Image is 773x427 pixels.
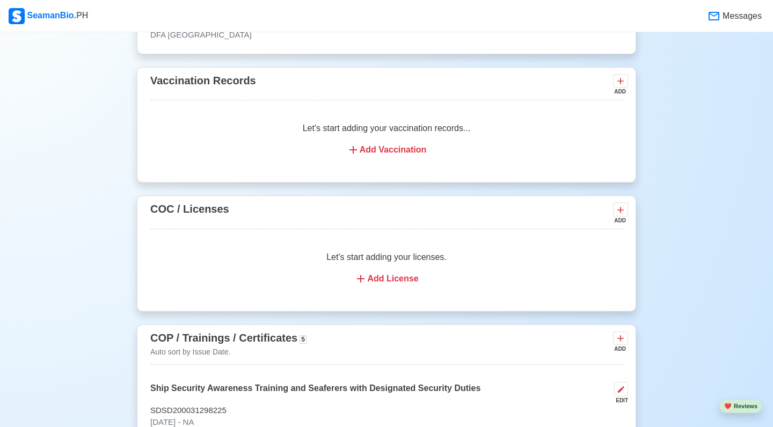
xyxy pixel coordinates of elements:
[300,335,307,344] span: 5
[724,403,732,409] span: heart
[150,346,307,358] p: Auto sort by Issue Date.
[150,332,297,344] span: COP / Trainings / Certificates
[9,8,88,24] div: SeamanBio
[163,143,610,156] div: Add Vaccination
[720,10,762,23] span: Messages
[163,272,610,285] div: Add License
[150,404,623,417] p: SDSD200031298225
[9,8,25,24] img: Logo
[150,75,256,86] span: Vaccination Records
[150,203,229,215] span: COC / Licenses
[74,11,89,20] span: .PH
[163,251,610,264] p: Let's start adding your licenses.
[610,396,628,404] div: EDIT
[613,216,626,225] div: ADD
[613,88,626,96] div: ADD
[150,29,623,41] p: DFA [GEOGRAPHIC_DATA]
[613,345,626,353] div: ADD
[719,399,762,414] button: heartReviews
[150,109,623,169] div: Let's start adding your vaccination records...
[150,382,480,404] p: Ship Security Awareness Training and Seaferers with Designated Security Duties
